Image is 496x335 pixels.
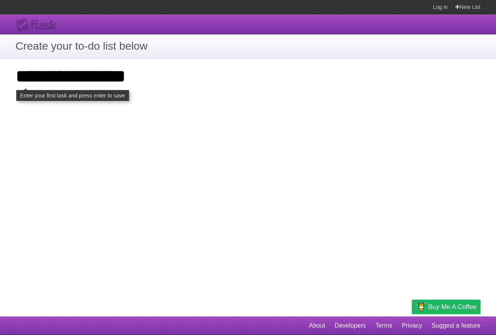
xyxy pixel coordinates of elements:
a: About [309,318,325,333]
h1: Create your to-do list below [15,38,480,54]
a: Terms [375,318,393,333]
img: Buy me a coffee [416,300,426,313]
a: Suggest a feature [432,318,480,333]
span: Buy me a coffee [428,300,477,314]
a: Developers [334,318,366,333]
div: Flask [15,18,62,32]
a: Buy me a coffee [412,300,480,314]
a: Privacy [402,318,422,333]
